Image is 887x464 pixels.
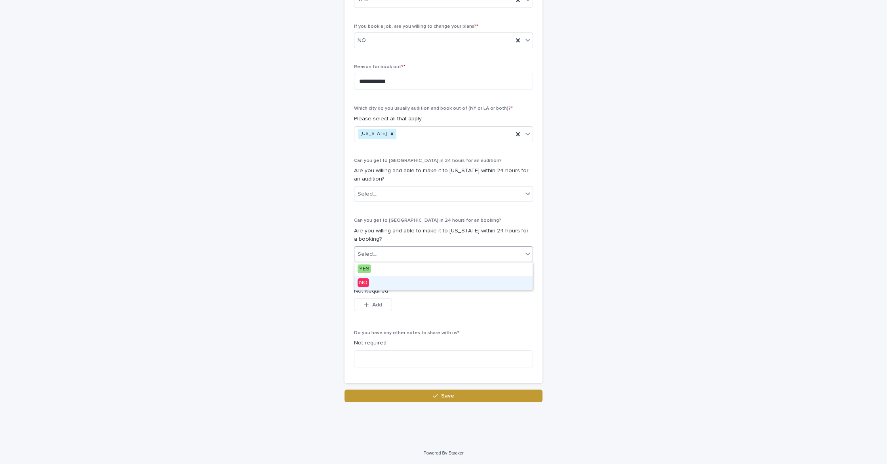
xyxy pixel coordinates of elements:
button: Save [345,390,542,402]
a: Powered By Stacker [423,451,463,455]
span: NO [358,278,369,287]
span: Reason for book out? [354,65,405,69]
span: Save [441,393,454,399]
span: Which city do you usually audition and book out of (NY or LA or both)? [354,106,513,111]
span: Can you get to [GEOGRAPHIC_DATA] in 24 hours for an audition? [354,158,502,163]
span: Do you have any other notes to share with us? [354,331,459,335]
div: YES [354,262,533,276]
p: Are you willing and able to make it to [US_STATE] within 24 hours for an audition? [354,167,533,183]
span: If you book a job, are you willing to change your plans? [354,24,478,29]
p: Please select all that apply. [354,115,533,123]
span: NO [358,36,366,45]
div: [US_STATE] [358,129,388,139]
p: Are you willing and able to make it to [US_STATE] within 24 hours for a booking? [354,227,533,243]
span: Can you get to [GEOGRAPHIC_DATA] in 24 hours for an booking? [354,218,501,223]
button: Add [354,299,392,311]
div: NO [354,276,533,290]
span: YES [358,264,371,273]
p: Not Required [354,287,533,295]
div: Select... [358,190,377,198]
div: Select... [358,250,377,259]
span: Add [372,302,382,308]
p: Not required. [354,339,533,347]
